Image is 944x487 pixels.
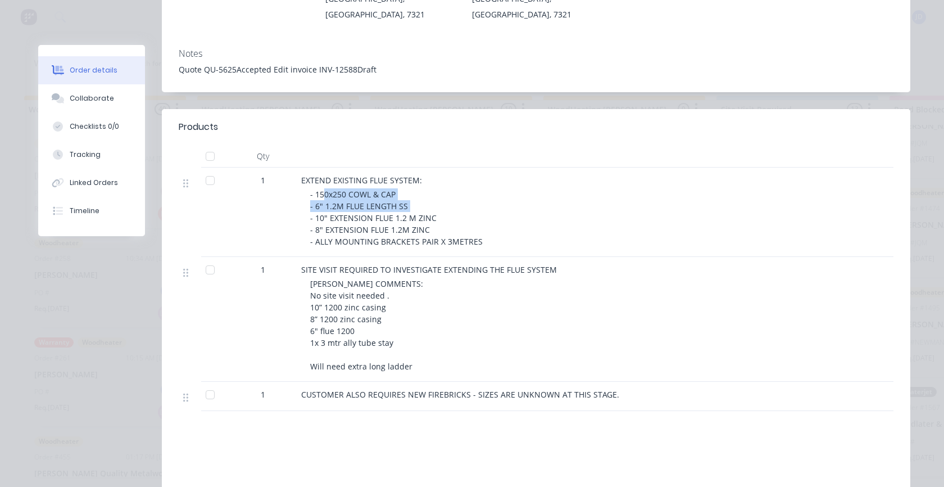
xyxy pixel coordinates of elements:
span: EXTEND EXISTING FLUE SYSTEM: [301,175,422,186]
span: 1 [261,174,265,186]
span: SITE VISIT REQUIRED TO INVESTIGATE EXTENDING THE FLUE SYSTEM [301,264,557,275]
button: Collaborate [38,84,145,112]
span: 1 [261,389,265,400]
div: Timeline [70,206,99,216]
span: [PERSON_NAME] COMMENTS: No site visit needed . 10” 1200 zinc casing 8” 1200 zinc casing 6" flue 1... [310,278,423,372]
span: CUSTOMER ALSO REQUIRES NEW FIREBRICKS - SIZES ARE UNKNOWN AT THIS STAGE. [301,389,619,400]
button: Timeline [38,197,145,225]
span: 1 [261,264,265,276]
button: Tracking [38,141,145,169]
div: Order details [70,65,117,75]
div: Notes [179,48,893,59]
span: - 150x250 COWL & CAP - 6" 1.2M FLUE LENGTH SS - 10" EXTENSION FLUE 1.2 M ZINC - 8" EXTENSION FLUE... [310,189,483,247]
div: Collaborate [70,93,114,103]
div: Products [179,120,218,134]
div: Quote QU-5625Accepted Edit invoice INV-12588Draft [179,64,893,75]
div: Tracking [70,150,101,160]
button: Linked Orders [38,169,145,197]
button: Order details [38,56,145,84]
div: Checklists 0/0 [70,121,119,132]
button: Checklists 0/0 [38,112,145,141]
div: Qty [229,145,297,168]
div: Linked Orders [70,178,118,188]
